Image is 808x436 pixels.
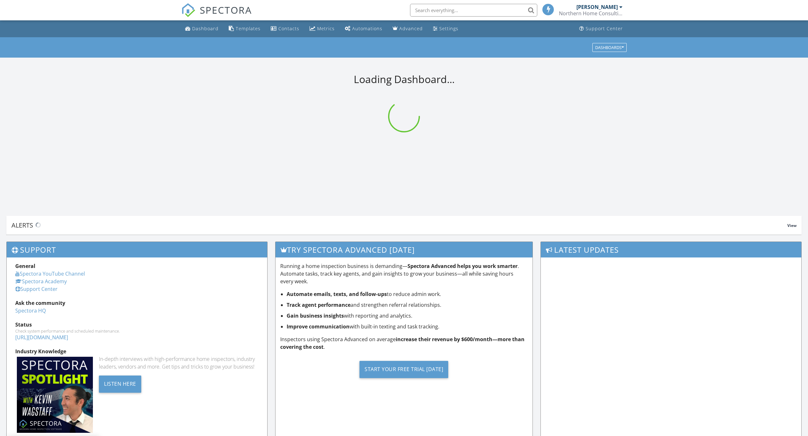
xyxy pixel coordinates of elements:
div: [PERSON_NAME] [576,4,618,10]
strong: increase their revenue by $600/month—more than covering the cost [280,336,525,350]
a: Start Your Free Trial [DATE] [280,356,527,383]
a: Settings [430,23,461,35]
div: Dashboards [595,45,624,50]
p: Running a home inspection business is demanding— . Automate tasks, track key agents, and gain ins... [280,262,527,285]
img: Spectoraspolightmain [17,357,93,433]
div: Start Your Free Trial [DATE] [359,361,448,378]
div: In-depth interviews with high-performance home inspectors, industry leaders, vendors and more. Ge... [99,355,259,370]
a: Spectora YouTube Channel [15,270,85,277]
span: View [787,223,797,228]
strong: Improve communication [287,323,350,330]
div: Ask the community [15,299,259,307]
div: Advanced [399,25,423,32]
div: Status [15,321,259,328]
strong: Spectora Advanced helps you work smarter [407,263,518,270]
img: The Best Home Inspection Software - Spectora [181,3,195,17]
a: Support Center [577,23,625,35]
div: Support Center [586,25,623,32]
strong: Gain business insights [287,312,344,319]
div: Check system performance and scheduled maintenance. [15,328,259,334]
p: Inspectors using Spectora Advanced on average . [280,335,527,351]
a: Contacts [268,23,302,35]
a: Automations (Basic) [342,23,385,35]
h3: Support [7,242,267,257]
input: Search everything... [410,4,537,17]
a: Advanced [390,23,425,35]
div: Industry Knowledge [15,348,259,355]
a: Metrics [307,23,337,35]
li: with reporting and analytics. [287,312,527,320]
div: Automations [352,25,382,32]
span: SPECTORA [200,3,252,17]
a: Listen Here [99,380,141,387]
h3: Try spectora advanced [DATE] [275,242,532,257]
div: Dashboard [192,25,219,32]
a: SPECTORA [181,9,252,22]
div: Templates [236,25,261,32]
strong: General [15,263,35,270]
a: Spectora Academy [15,278,67,285]
div: Alerts [11,221,787,229]
li: to reduce admin work. [287,290,527,298]
a: [URL][DOMAIN_NAME] [15,334,68,341]
a: Spectora HQ [15,307,46,314]
div: Northern Home Consulting LLC [559,10,623,17]
div: Metrics [317,25,335,32]
div: Listen Here [99,376,141,393]
h3: Latest Updates [541,242,801,257]
div: Settings [439,25,458,32]
div: Contacts [278,25,299,32]
a: Support Center [15,285,58,292]
strong: Track agent performance [287,301,351,308]
li: and strengthen referral relationships. [287,301,527,309]
a: Templates [226,23,263,35]
button: Dashboards [592,43,627,52]
strong: Automate emails, texts, and follow-ups [287,291,387,298]
li: with built-in texting and task tracking. [287,323,527,330]
a: Dashboard [183,23,221,35]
